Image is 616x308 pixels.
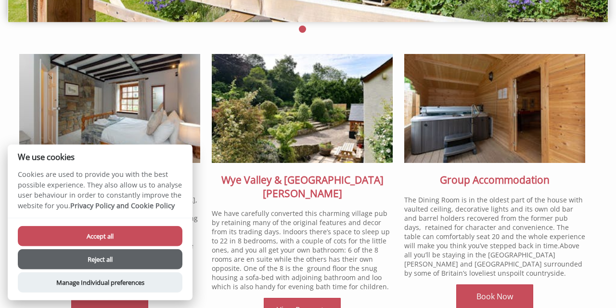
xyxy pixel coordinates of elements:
[18,249,182,269] button: Reject all
[404,173,585,187] h2: Group Accommodation
[18,226,182,246] button: Accept all
[404,195,585,278] p: The Dining Room is in the oldest part of the house with vaulted ceiling, decorative lights and it...
[212,209,393,291] p: We have carefully converted this charming village pub by retaining many of the original features ...
[18,272,182,293] button: Manage Individual preferences
[8,169,192,218] p: Cookies are used to provide you with the best possible experience. They also allow us to analyse ...
[212,173,393,200] h2: Wye Valley & [GEOGRAPHIC_DATA][PERSON_NAME]
[8,152,192,161] h2: We use cookies
[70,201,175,210] a: Privacy Policy and Cookie Policy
